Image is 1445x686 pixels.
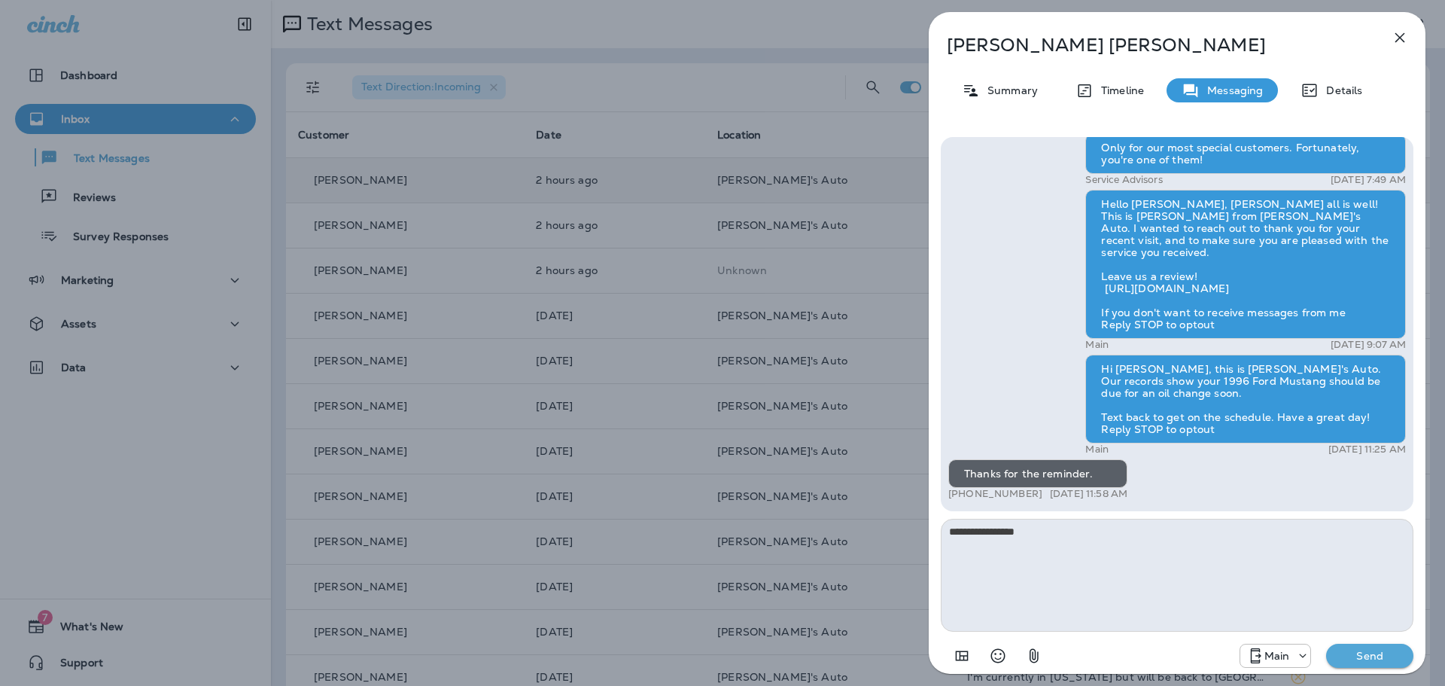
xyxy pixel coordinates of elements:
p: Summary [980,84,1038,96]
p: Details [1319,84,1362,96]
p: Service Advisors [1085,174,1162,186]
p: [PERSON_NAME] [PERSON_NAME] [947,35,1358,56]
p: Main [1085,444,1109,456]
p: Send [1338,649,1401,663]
div: Hi [PERSON_NAME], this is [PERSON_NAME]'s Auto. Our records show your 1996 Ford Mustang should be... [1085,355,1406,444]
button: Send [1326,644,1413,668]
div: Thanks for the reminder. [948,459,1127,488]
p: [DATE] 9:07 AM [1331,339,1406,351]
p: [DATE] 11:58 AM [1050,488,1127,500]
p: Main [1264,650,1290,662]
div: Only for our most special customers. Fortunately, you're one of them! [1085,133,1406,174]
p: Main [1085,339,1109,351]
p: [DATE] 7:49 AM [1331,174,1406,186]
p: Timeline [1094,84,1144,96]
p: [PHONE_NUMBER] [948,488,1042,500]
p: Messaging [1200,84,1263,96]
button: Select an emoji [983,641,1013,671]
p: [DATE] 11:25 AM [1328,444,1406,456]
div: +1 (941) 231-4423 [1240,647,1311,665]
button: Add in a premade template [947,641,977,671]
div: Hello [PERSON_NAME], [PERSON_NAME] all is well! This is [PERSON_NAME] from [PERSON_NAME]'s Auto. ... [1085,190,1406,339]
